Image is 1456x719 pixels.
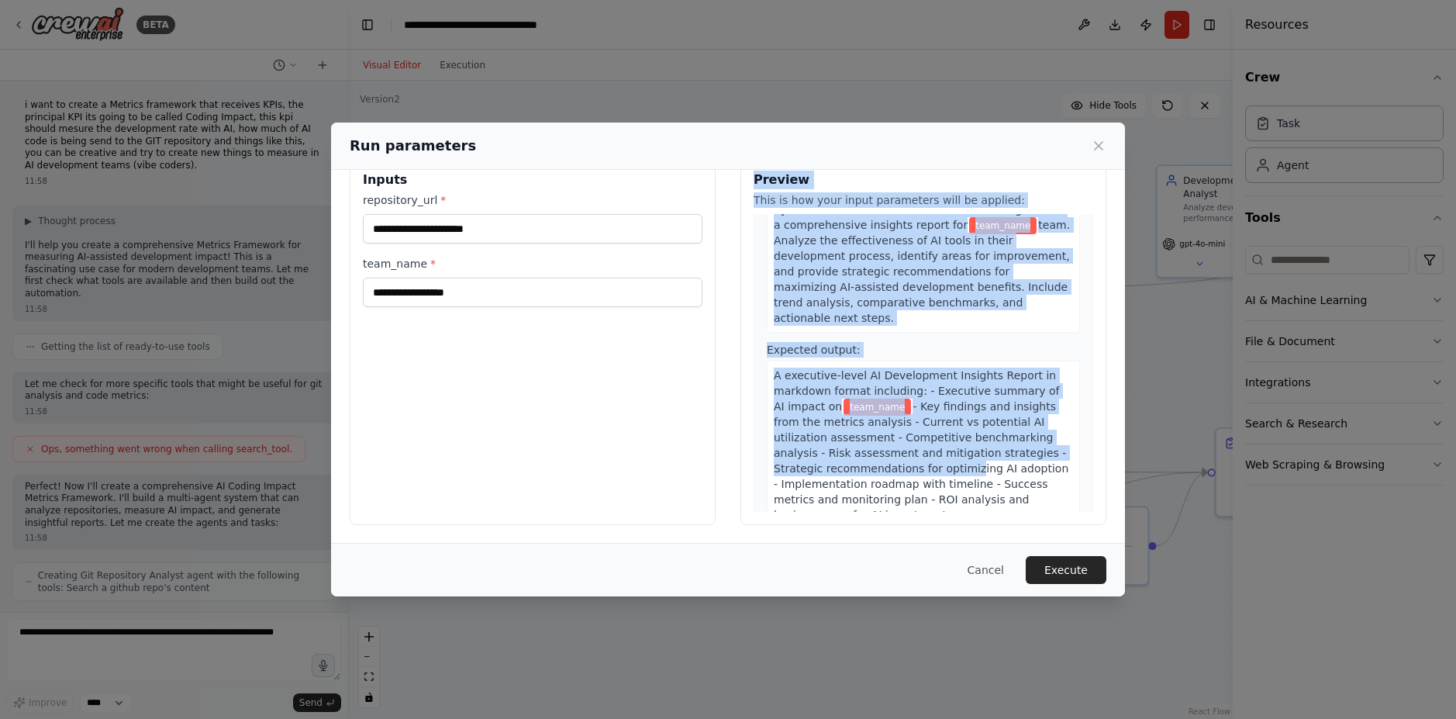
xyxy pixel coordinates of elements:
label: repository_url [363,192,702,208]
span: - Key findings and insights from the metrics analysis - Current vs potential AI utilization asses... [774,400,1068,521]
h3: Inputs [363,171,702,189]
label: team_name [363,256,702,271]
span: team. Analyze the effectiveness of AI tools in their development process, identify areas for impr... [774,219,1070,324]
span: Variable: team_name [969,217,1037,234]
button: Execute [1026,556,1106,584]
h3: Preview [754,171,1093,189]
span: Synthesize all collected data and metrics to generate a comprehensive insights report for [774,203,1064,231]
h2: Run parameters [350,135,476,157]
span: A executive-level AI Development Insights Report in markdown format including: - Executive summar... [774,369,1060,413]
span: Expected output: [767,344,861,356]
button: Cancel [955,556,1016,584]
span: Variable: team_name [844,399,911,416]
p: This is how your input parameters will be applied: [754,192,1093,208]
